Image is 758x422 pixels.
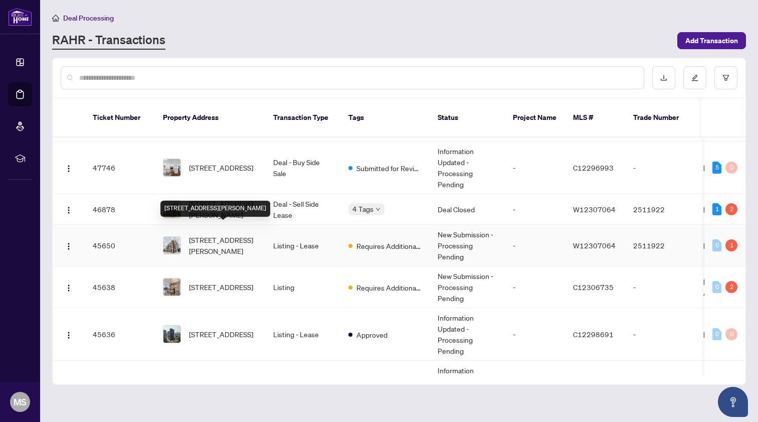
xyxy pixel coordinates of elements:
[660,74,667,81] span: download
[63,14,114,23] span: Deal Processing
[718,387,748,417] button: Open asap
[505,142,565,194] td: -
[189,198,257,220] span: [STREET_ADDRESS][PERSON_NAME]
[725,239,737,251] div: 1
[163,159,180,176] img: thumbnail-img
[714,66,737,89] button: filter
[160,201,270,217] div: [STREET_ADDRESS][PERSON_NAME]
[85,266,155,308] td: 45638
[163,326,180,343] img: thumbnail-img
[625,142,695,194] td: -
[683,66,706,89] button: edit
[505,308,565,361] td: -
[712,203,721,215] div: 1
[505,194,565,225] td: -
[356,282,422,293] span: Requires Additional Docs
[85,225,155,266] td: 45650
[8,8,32,26] img: logo
[573,241,616,250] span: W12307064
[573,283,614,292] span: C12306735
[625,308,695,361] td: -
[712,281,721,293] div: 0
[85,142,155,194] td: 47746
[712,162,721,174] div: 5
[505,98,565,137] th: Project Name
[356,329,388,340] span: Approved
[565,98,625,137] th: MLS #
[61,237,77,253] button: Logo
[505,266,565,308] td: -
[65,206,73,214] img: Logo
[65,284,73,292] img: Logo
[356,240,422,251] span: Requires Additional Docs
[725,162,737,174] div: 0
[625,225,695,266] td: 2511922
[189,234,257,256] span: [STREET_ADDRESS][PERSON_NAME]
[677,32,746,49] button: Add Transaction
[265,142,340,194] td: Deal - Buy Side Sale
[625,194,695,225] td: 2511922
[625,361,695,413] td: -
[265,266,340,308] td: Listing
[189,329,253,340] span: [STREET_ADDRESS]
[712,328,721,340] div: 0
[685,33,738,49] span: Add Transaction
[725,281,737,293] div: 2
[712,239,721,251] div: 0
[430,266,505,308] td: New Submission - Processing Pending
[265,225,340,266] td: Listing - Lease
[85,361,155,413] td: 45464
[430,308,505,361] td: Information Updated - Processing Pending
[265,98,340,137] th: Transaction Type
[65,331,73,339] img: Logo
[430,98,505,137] th: Status
[61,326,77,342] button: Logo
[652,66,675,89] button: download
[625,266,695,308] td: -
[691,74,698,81] span: edit
[625,98,695,137] th: Trade Number
[61,279,77,295] button: Logo
[163,278,180,296] img: thumbnail-img
[265,308,340,361] td: Listing - Lease
[505,361,565,413] td: -
[573,205,616,214] span: W12307064
[430,194,505,225] td: Deal Closed
[189,376,257,398] span: [STREET_ADDRESS][PERSON_NAME]
[265,194,340,225] td: Deal - Sell Side Lease
[189,282,253,293] span: [STREET_ADDRESS]
[61,160,77,176] button: Logo
[430,361,505,413] td: Information Updated - Processing Pending
[505,225,565,266] td: -
[52,32,165,50] a: RAHR - Transactions
[65,242,73,250] img: Logo
[430,142,505,194] td: Information Updated - Processing Pending
[725,328,737,340] div: 0
[722,74,729,81] span: filter
[725,203,737,215] div: 2
[65,165,73,173] img: Logo
[85,98,155,137] th: Ticket Number
[340,98,430,137] th: Tags
[163,237,180,254] img: thumbnail-img
[14,395,27,409] span: MS
[430,225,505,266] td: New Submission - Processing Pending
[52,15,59,22] span: home
[189,162,253,173] span: [STREET_ADDRESS]
[352,203,373,215] span: 4 Tags
[155,98,265,137] th: Property Address
[573,330,614,339] span: C12298691
[375,207,381,212] span: down
[265,361,340,413] td: Listing
[85,194,155,225] td: 46878
[356,163,422,174] span: Submitted for Review
[573,163,614,172] span: C12296993
[61,201,77,217] button: Logo
[85,308,155,361] td: 45636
